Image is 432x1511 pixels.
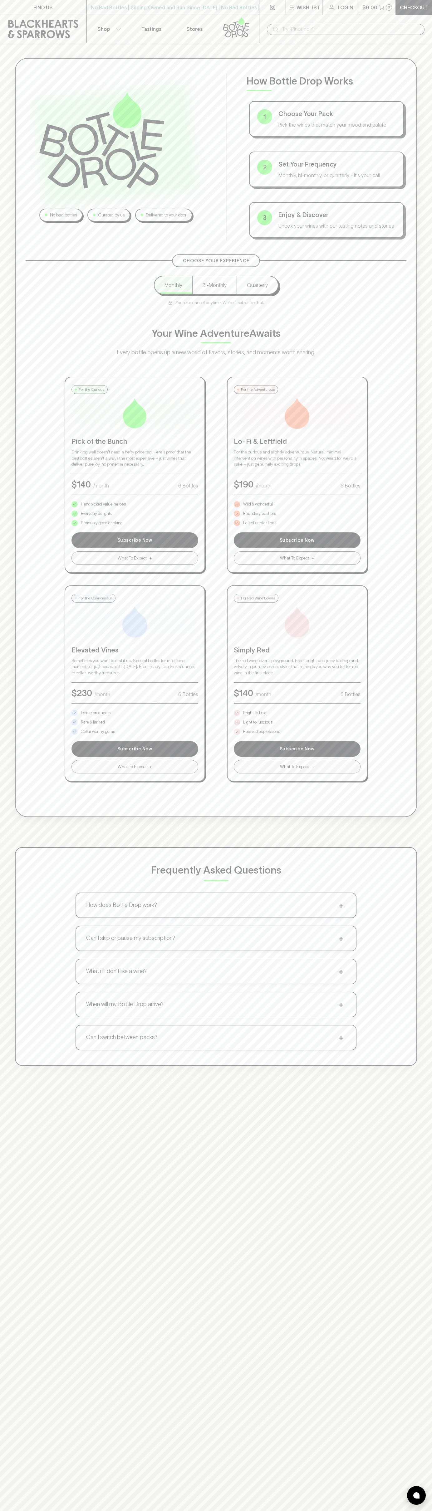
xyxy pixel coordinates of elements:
p: Frequently Asked Questions [151,863,281,878]
p: Pick of the Bunch [71,436,198,447]
span: + [312,555,314,561]
p: Can I switch between packs? [86,1033,157,1042]
p: Login [338,4,353,11]
p: What if I don't like a wine? [86,967,147,976]
p: Boundary pushers [243,511,276,517]
img: Pick of the Bunch [119,398,150,429]
p: Tastings [141,25,161,33]
button: Subscribe Now [234,532,361,548]
span: Awaits [249,328,281,339]
p: No bad bottles [50,212,77,218]
span: What To Expect [118,555,147,561]
button: What To Expect+ [234,551,361,565]
span: + [336,1033,346,1042]
p: /month [256,482,272,489]
p: For the Connoisseur [79,595,112,601]
p: For the Adventurous [241,387,275,392]
p: 6 Bottles [341,482,361,489]
p: How does Bottle Drop work? [86,901,157,909]
p: Iconic producers [81,710,110,716]
a: Tastings [130,15,173,43]
p: Choose Your Experience [183,258,249,264]
button: What To Expect+ [234,760,361,773]
span: + [336,1000,346,1009]
button: How does Bottle Drop work?+ [76,893,356,918]
p: Your Wine Adventure [152,326,281,341]
p: Delivered to your door [146,212,187,218]
p: $ 140 [234,686,253,700]
p: Unbox your wines with our tasting notes and stories [278,222,396,230]
span: What To Expect [280,763,309,770]
p: Drinking well doesn't need a hefty price tag. Here's proof that the best bottles aren't always th... [71,449,198,467]
p: $0.00 [362,4,377,11]
button: Shop [87,15,130,43]
img: Bottle Drop [39,92,164,188]
p: Everyday delights [81,511,112,517]
div: 1 [257,109,272,124]
button: When will my Bottle Drop arrive?+ [76,992,356,1017]
p: 6 Bottles [178,690,198,698]
p: Every bottle opens up a new world of flavors, stories, and moments worth sharing. [91,348,341,357]
span: + [336,901,346,910]
p: Sometimes you want to dial it up. Special bottles for milestone moments or just because it's [DAT... [71,658,198,676]
input: Try "Pinot noir" [282,24,420,34]
button: What if I don't like a wine?+ [76,959,356,984]
button: Subscribe Now [234,741,361,757]
p: Wild & wonderful [243,501,273,507]
p: Stores [186,25,203,33]
p: Lo-Fi & Leftfield [234,436,361,447]
p: 6 Bottles [341,690,361,698]
p: Bright to bold [243,710,267,716]
span: + [312,763,314,770]
p: For Red Wine Lovers [241,595,275,601]
img: bubble-icon [413,1492,420,1499]
p: Wishlist [297,4,320,11]
p: Set Your Frequency [278,160,396,169]
button: Can I skip or pause my subscription?+ [76,926,356,951]
p: Choose Your Pack [278,109,396,119]
p: /month [256,690,271,698]
p: Elevated Vines [71,645,198,655]
button: Monthly [155,276,192,294]
span: + [149,763,152,770]
p: Light to luscious [243,719,272,725]
p: Simply Red [234,645,361,655]
button: Bi-Monthly [192,276,237,294]
p: /month [95,690,110,698]
a: Stores [173,15,216,43]
button: Subscribe Now [71,532,198,548]
p: 6 Bottles [178,482,198,489]
button: Quarterly [237,276,278,294]
p: When will my Bottle Drop arrive? [86,1000,164,1009]
p: The red wine lover's playground. From bright and juicy to deep and velvety, a journey across styl... [234,658,361,676]
p: Pause or cancel anytime. We're flexible like that. [168,299,264,306]
img: Elevated Vines [119,606,150,637]
p: Monthly, bi-monthly, or quarterly - it's your call [278,172,396,179]
p: 0 [388,6,390,9]
p: Curated by us [98,212,125,218]
p: Seriously good drinking [81,520,123,526]
p: /month [93,482,109,489]
p: FIND US [33,4,53,11]
img: Lo-Fi & Leftfield [282,398,313,429]
p: $ 140 [71,478,91,491]
p: Left of center finds [243,520,276,526]
div: 3 [257,210,272,225]
p: $ 190 [234,478,253,491]
p: Enjoy & Discover [278,210,396,220]
img: Simply Red [282,606,313,637]
span: What To Expect [118,763,147,770]
p: Checkout [400,4,428,11]
div: 2 [257,160,272,175]
p: For the curious and slightly adventurous. Natural, minimal intervention wines with personality in... [234,449,361,467]
p: $ 230 [71,686,92,700]
p: Handpicked value heroes [81,501,126,507]
span: + [336,934,346,943]
p: Can I skip or pause my subscription? [86,934,175,942]
p: How Bottle Drop Works [247,74,406,89]
span: What To Expect [280,555,309,561]
button: Can I switch between packs?+ [76,1025,356,1050]
span: + [336,967,346,976]
span: + [149,555,152,561]
p: Pure red expressions [243,729,280,735]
